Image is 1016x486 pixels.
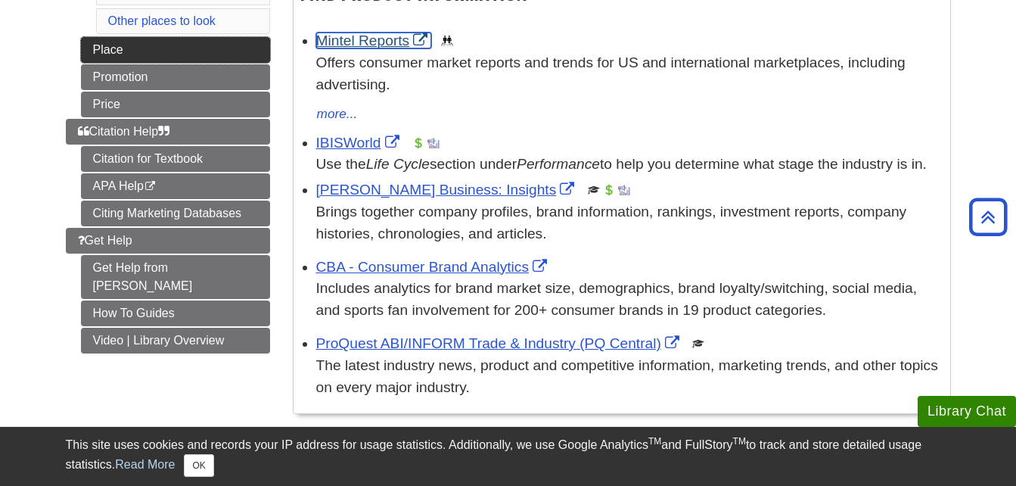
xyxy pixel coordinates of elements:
img: Industry Report [618,184,630,196]
img: Financial Report [603,184,615,196]
a: Place [81,37,270,63]
a: Get Help [66,228,270,254]
a: Link opens in new window [316,182,579,198]
sup: TM [648,436,661,447]
span: Citation Help [78,125,170,138]
a: Read More [115,458,175,471]
a: Video | Library Overview [81,328,270,354]
a: Get Help from [PERSON_NAME] [81,255,270,299]
img: Scholarly or Peer Reviewed [588,184,600,196]
button: Library Chat [918,396,1016,427]
a: Citation for Textbook [81,146,270,172]
a: Back to Top [964,207,1012,227]
a: Link opens in new window [316,135,403,151]
p: Brings together company profiles, brand information, rankings, investment reports, company histor... [316,201,943,245]
img: Scholarly or Peer Reviewed [692,338,704,350]
span: Get Help [78,234,132,247]
img: Demographics [441,35,453,47]
i: This link opens in a new window [144,182,157,192]
button: Close [184,454,213,477]
a: Price [81,92,270,117]
a: Link opens in new window [316,259,551,275]
div: This site uses cookies and records your IP address for usage statistics. Additionally, we use Goo... [66,436,951,477]
div: Use the section under to help you determine what stage the industry is in. [316,154,943,176]
a: How To Guides [81,301,270,326]
a: APA Help [81,173,270,199]
a: Citing Marketing Databases [81,201,270,226]
a: Link opens in new window [316,335,683,351]
p: The latest industry news, product and competitive information, marketing trends, and other topics... [316,355,943,399]
p: Includes analytics for brand market size, demographics, brand loyalty/switching, social media, an... [316,278,943,322]
a: Other places to look [108,14,216,27]
i: Life Cycle [366,156,430,172]
img: Financial Report [412,137,424,149]
button: more... [316,104,359,125]
i: Performance [517,156,600,172]
a: Citation Help [66,119,270,145]
p: Offers consumer market reports and trends for US and international marketplaces, including advert... [316,52,943,96]
img: Industry Report [427,137,440,149]
a: Link opens in new window [316,33,432,48]
sup: TM [733,436,746,447]
a: Promotion [81,64,270,90]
